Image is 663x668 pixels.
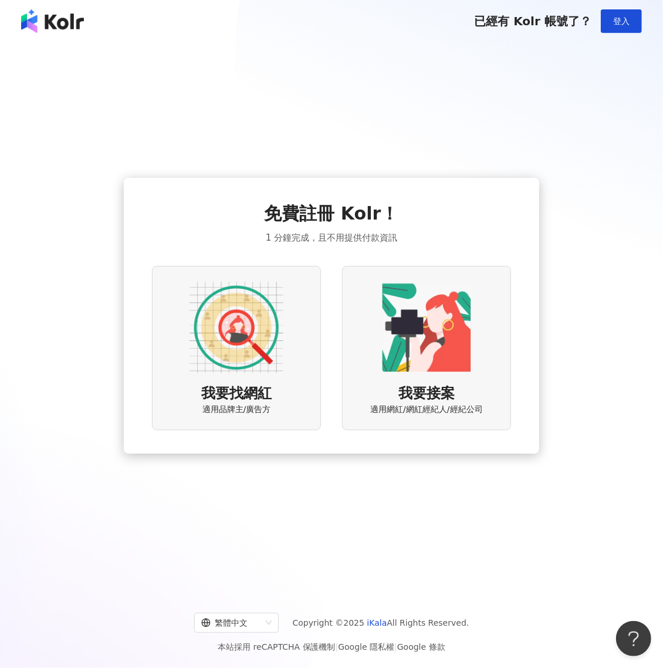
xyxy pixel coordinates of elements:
[293,616,469,630] span: Copyright © 2025 All Rights Reserved.
[201,613,261,632] div: 繁體中文
[616,621,651,656] iframe: Help Scout Beacon - Open
[367,618,387,627] a: iKala
[338,642,394,652] a: Google 隱私權
[397,642,445,652] a: Google 條款
[266,231,397,245] span: 1 分鐘完成，且不用提供付款資訊
[190,281,283,375] img: AD identity option
[398,384,455,404] span: 我要接案
[201,384,272,404] span: 我要找網紅
[394,642,397,652] span: |
[601,9,642,33] button: 登入
[380,281,473,375] img: KOL identity option
[613,16,630,26] span: 登入
[21,9,84,33] img: logo
[370,404,482,416] span: 適用網紅/網紅經紀人/經紀公司
[202,404,271,416] span: 適用品牌主/廣告方
[265,201,399,226] span: 免費註冊 Kolr！
[218,640,445,654] span: 本站採用 reCAPTCHA 保護機制
[474,14,591,28] span: 已經有 Kolr 帳號了？
[336,642,339,652] span: |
